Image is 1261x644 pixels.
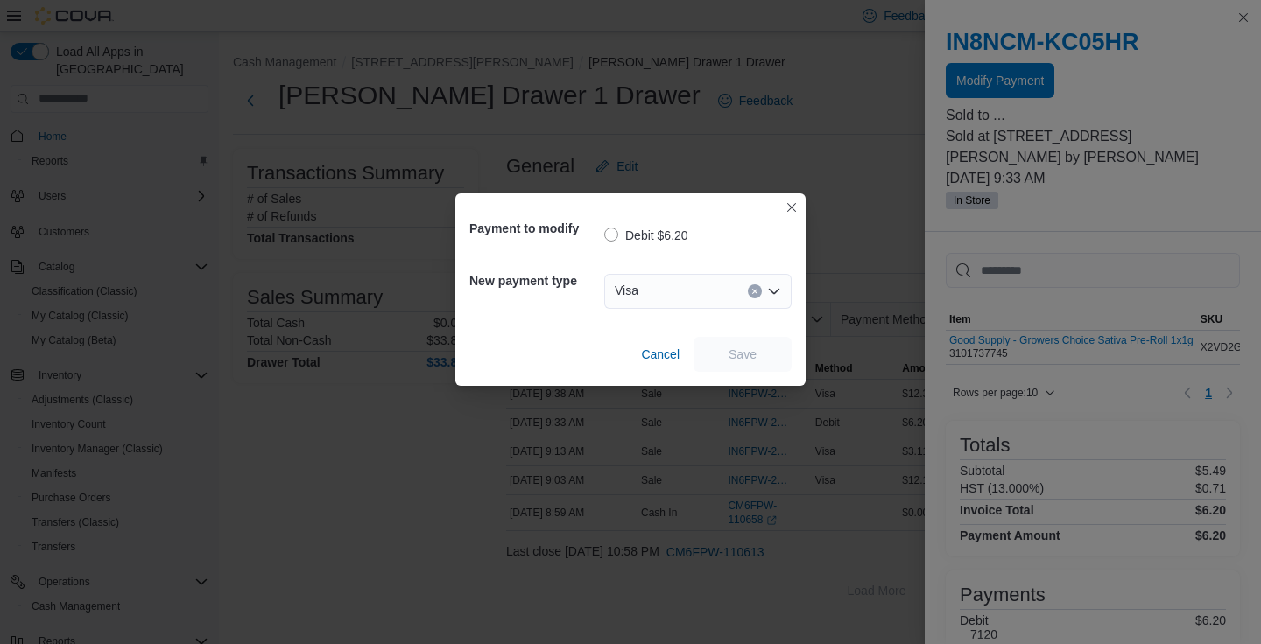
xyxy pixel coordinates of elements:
[469,263,601,298] h5: New payment type
[781,197,802,218] button: Closes this modal window
[641,346,680,363] span: Cancel
[748,284,762,298] button: Clear input
[604,225,688,246] label: Debit $6.20
[729,346,757,363] span: Save
[469,211,601,246] h5: Payment to modify
[615,280,638,301] span: Visa
[767,284,781,298] button: Open list of options
[694,337,792,372] button: Save
[645,281,647,302] input: Accessible screen reader label
[634,337,687,372] button: Cancel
